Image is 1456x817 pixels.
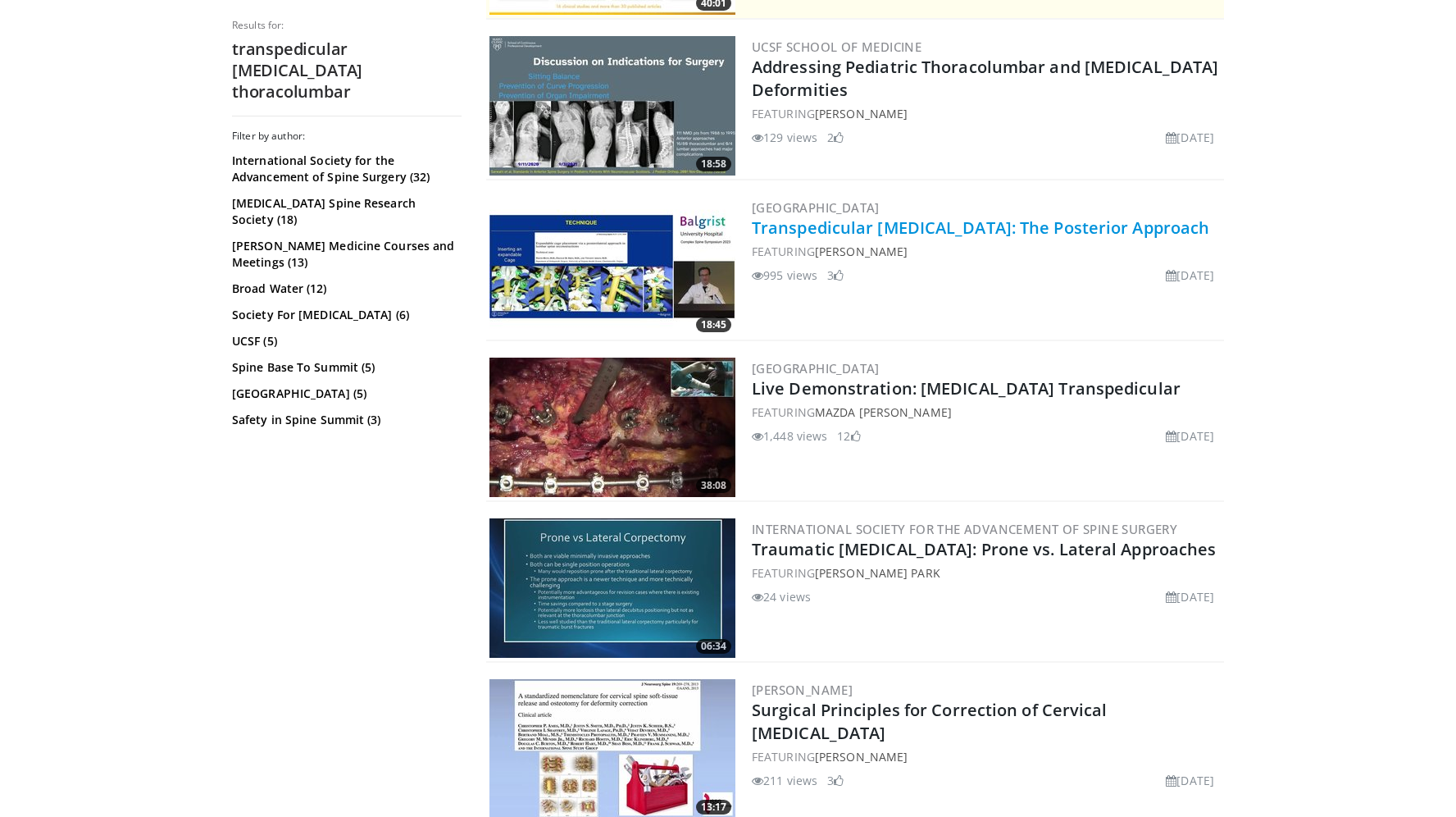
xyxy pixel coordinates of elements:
[752,105,1221,122] div: FEATURING
[752,427,827,445] li: 1,448 views
[232,19,462,32] p: Results for:
[232,238,457,271] a: [PERSON_NAME] Medicine Courses and Meetings (13)
[696,800,731,815] span: 13:17
[815,244,908,259] a: [PERSON_NAME]
[815,404,952,420] a: Mazda [PERSON_NAME]
[752,588,811,605] li: 24 views
[696,317,731,332] span: 18:45
[752,521,1177,537] a: International Society for the Advancement of Spine Surgery
[489,36,735,176] img: cca19f59-277e-47f8-86ec-4786487f1b67.300x170_q85_crop-smart_upscale.jpg
[827,772,844,789] li: 3
[752,748,1221,765] div: FEATURING
[232,195,457,228] a: [MEDICAL_DATA] Spine Research Society (18)
[1166,267,1214,284] li: [DATE]
[752,564,1221,582] div: FEATURING
[696,478,731,493] span: 38:08
[827,129,844,146] li: 2
[752,538,1216,560] a: Traumatic [MEDICAL_DATA]: Prone vs. Lateral Approaches
[489,36,735,176] a: 18:58
[752,267,817,284] li: 995 views
[815,565,940,581] a: [PERSON_NAME] Park
[1166,588,1214,605] li: [DATE]
[1166,129,1214,146] li: [DATE]
[815,749,908,765] a: [PERSON_NAME]
[232,281,457,297] a: Broad Water (12)
[752,682,853,698] a: [PERSON_NAME]
[232,153,457,185] a: International Society for the Advancement of Spine Surgery (32)
[752,243,1221,260] div: FEATURING
[752,404,1221,421] div: FEATURING
[752,39,921,55] a: UCSF School of Medicine
[752,199,880,216] a: [GEOGRAPHIC_DATA]
[489,358,735,497] a: 38:08
[696,157,731,171] span: 18:58
[489,518,735,658] img: c1b5551d-af52-4e1e-810d-86e72606a9c4.300x170_q85_crop-smart_upscale.jpg
[489,518,735,658] a: 06:34
[752,56,1218,101] a: Addressing Pediatric Thoracolumbar and [MEDICAL_DATA] Deformities
[837,427,860,445] li: 12
[232,359,457,376] a: Spine Base To Summit (5)
[489,197,735,336] img: eb151458-e466-4e29-bdb8-b383b1db2c65.300x170_q85_crop-smart_upscale.jpg
[232,130,462,143] h3: Filter by author:
[752,129,817,146] li: 129 views
[696,639,731,654] span: 06:34
[489,197,735,336] a: 18:45
[232,333,457,349] a: UCSF (5)
[752,217,1209,239] a: Transpedicular [MEDICAL_DATA]: The Posterior Approach
[232,386,457,402] a: [GEOGRAPHIC_DATA] (5)
[1166,427,1214,445] li: [DATE]
[232,412,457,428] a: Safety in Spine Summit (3)
[827,267,844,284] li: 3
[752,377,1181,399] a: Live Demonstration: [MEDICAL_DATA] Transpedicular
[1166,772,1214,789] li: [DATE]
[232,307,457,323] a: Society For [MEDICAL_DATA] (6)
[752,772,817,789] li: 211 views
[815,106,908,121] a: [PERSON_NAME]
[752,699,1108,744] a: Surgical Principles for Correction of Cervical [MEDICAL_DATA]
[232,39,462,103] h2: transpedicular [MEDICAL_DATA] thoracolumbar
[489,358,735,497] img: d2af9f9a-8666-4366-930a-f1dd44224c76.300x170_q85_crop-smart_upscale.jpg
[752,360,880,377] a: [GEOGRAPHIC_DATA]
